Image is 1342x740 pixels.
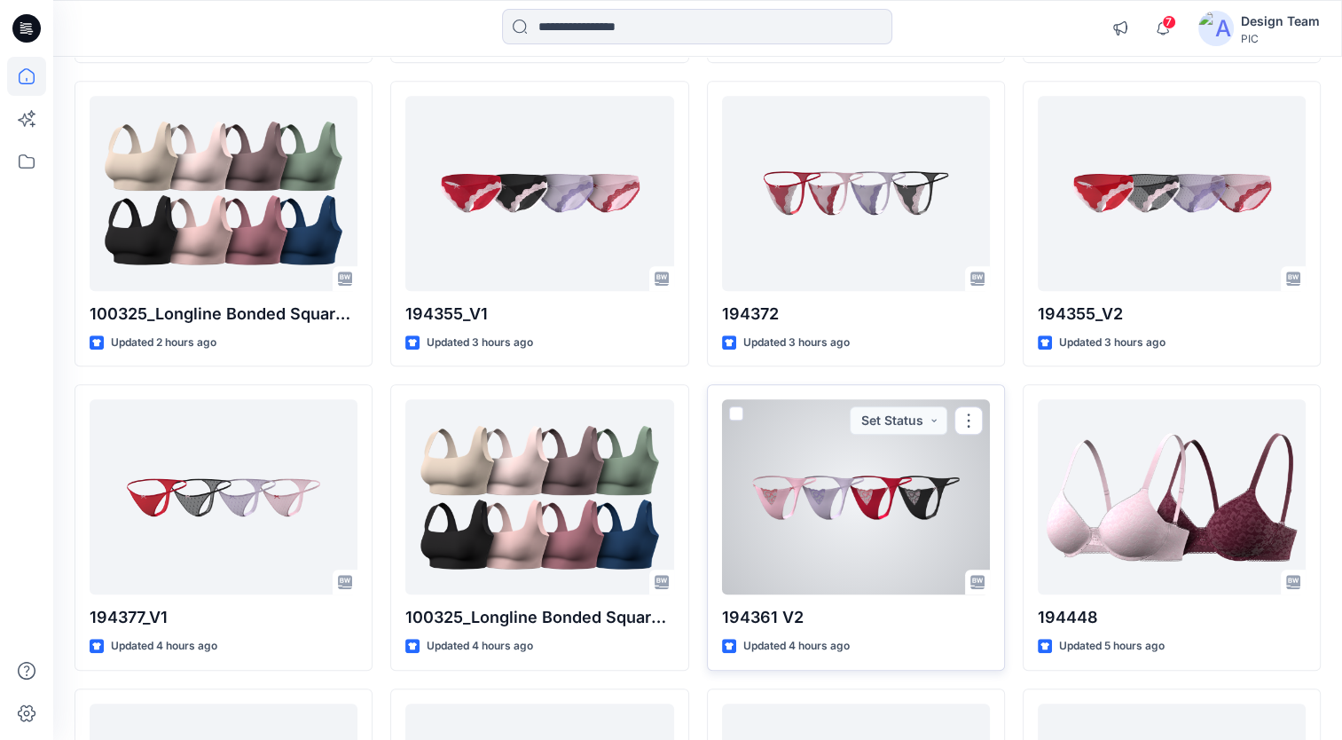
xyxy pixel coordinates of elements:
p: Updated 3 hours ago [1059,334,1165,352]
a: 100325_Longline Bonded Square Neck Bra [90,96,357,291]
p: Updated 4 hours ago [427,637,533,656]
p: Updated 5 hours ago [1059,637,1165,656]
p: Updated 4 hours ago [743,637,850,656]
p: Updated 3 hours ago [743,334,850,352]
a: 194448 [1038,399,1306,594]
div: Design Team [1241,11,1320,32]
p: 194377_V1 [90,605,357,630]
a: 194372 [722,96,990,291]
p: Updated 4 hours ago [111,637,217,656]
p: 100325_Longline Bonded Square Neck Bra [405,605,673,630]
div: PIC [1241,32,1320,45]
p: Updated 3 hours ago [427,334,533,352]
p: 194355_V1 [405,302,673,327]
p: 194355_V2 [1038,302,1306,327]
a: 100325_Longline Bonded Square Neck Bra [405,399,673,594]
p: 194361 V2 [722,605,990,630]
p: 100325_Longline Bonded Square Neck Bra [90,302,357,327]
a: 194377_V1 [90,399,357,594]
p: 194372 [722,302,990,327]
span: 7 [1162,15,1176,29]
p: 194448 [1038,605,1306,630]
a: 194355_V2 [1038,96,1306,291]
img: avatar [1198,11,1234,46]
a: 194355_V1 [405,96,673,291]
a: 194361 V2 [722,399,990,594]
p: Updated 2 hours ago [111,334,216,352]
